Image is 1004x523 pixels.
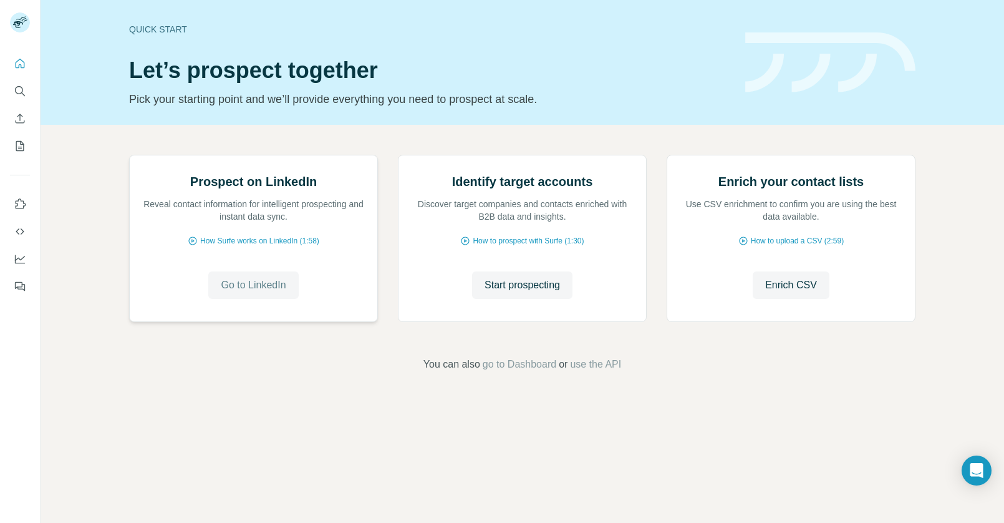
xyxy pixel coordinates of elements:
span: or [559,357,567,372]
button: Feedback [10,275,30,298]
span: Enrich CSV [765,278,817,293]
button: use the API [570,357,621,372]
button: My lists [10,135,30,157]
span: How to upload a CSV (2:59) [751,235,844,247]
p: Reveal contact information for intelligent prospecting and instant data sync. [142,198,365,223]
div: Open Intercom Messenger [962,456,992,486]
span: You can also [423,357,480,372]
p: Discover target companies and contacts enriched with B2B data and insights. [411,198,634,223]
img: banner [745,32,915,93]
div: Quick start [129,23,730,36]
p: Pick your starting point and we’ll provide everything you need to prospect at scale. [129,90,730,108]
button: Quick start [10,52,30,75]
button: Dashboard [10,248,30,270]
p: Use CSV enrichment to confirm you are using the best data available. [680,198,902,223]
button: Go to LinkedIn [208,271,298,299]
h1: Let’s prospect together [129,58,730,83]
h2: Prospect on LinkedIn [190,173,317,190]
button: go to Dashboard [483,357,556,372]
button: Enrich CSV [753,271,829,299]
button: Use Surfe on LinkedIn [10,193,30,215]
button: Search [10,80,30,102]
button: Use Surfe API [10,220,30,243]
button: Enrich CSV [10,107,30,130]
button: Start prospecting [472,271,572,299]
h2: Enrich your contact lists [718,173,864,190]
h2: Identify target accounts [452,173,593,190]
span: How to prospect with Surfe (1:30) [473,235,584,247]
span: How Surfe works on LinkedIn (1:58) [200,235,319,247]
span: Go to LinkedIn [221,278,286,293]
span: Start prospecting [485,278,560,293]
